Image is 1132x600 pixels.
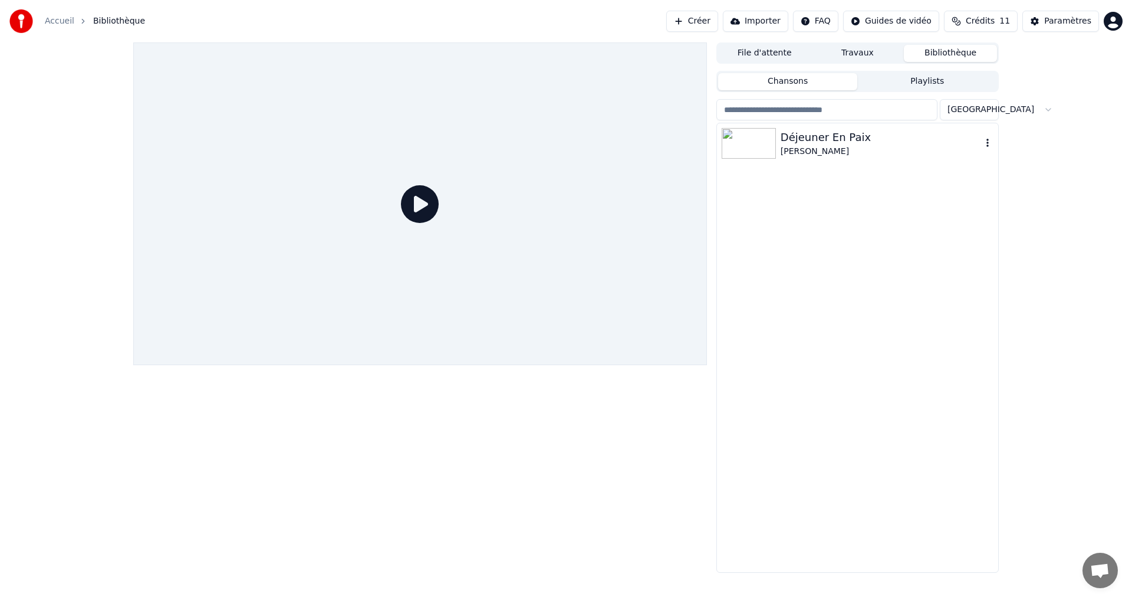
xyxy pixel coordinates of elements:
[944,11,1018,32] button: Crédits11
[1022,11,1099,32] button: Paramètres
[793,11,838,32] button: FAQ
[1082,553,1118,588] div: Ouvrir le chat
[904,45,997,62] button: Bibliothèque
[723,11,788,32] button: Importer
[781,129,982,146] div: Déjeuner En Paix
[781,146,982,158] div: [PERSON_NAME]
[45,15,74,27] a: Accueil
[9,9,33,33] img: youka
[1044,15,1091,27] div: Paramètres
[947,104,1034,116] span: [GEOGRAPHIC_DATA]
[93,15,145,27] span: Bibliothèque
[718,73,858,90] button: Chansons
[999,15,1010,27] span: 11
[666,11,718,32] button: Créer
[45,15,145,27] nav: breadcrumb
[811,45,904,62] button: Travaux
[857,73,997,90] button: Playlists
[718,45,811,62] button: File d'attente
[966,15,995,27] span: Crédits
[843,11,939,32] button: Guides de vidéo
